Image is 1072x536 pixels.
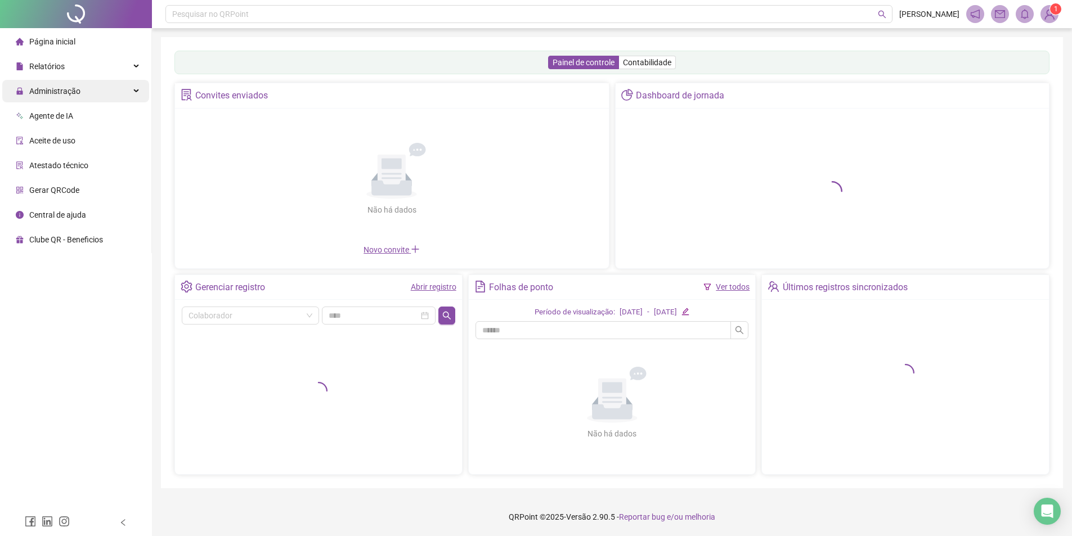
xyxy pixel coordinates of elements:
span: Central de ajuda [29,210,86,219]
div: Folhas de ponto [489,278,553,297]
span: [PERSON_NAME] [899,8,959,20]
a: Ver todos [716,282,750,291]
span: qrcode [16,186,24,194]
span: file-text [474,281,486,292]
span: Página inicial [29,37,75,46]
div: Não há dados [340,204,443,216]
span: filter [703,283,711,291]
div: Período de visualização: [535,307,615,318]
span: Atestado técnico [29,161,88,170]
span: instagram [59,516,70,527]
span: pie-chart [621,89,633,101]
div: Convites enviados [195,86,268,105]
span: Aceite de uso [29,136,75,145]
span: bell [1020,9,1030,19]
span: Versão [566,512,591,521]
span: solution [181,89,192,101]
span: edit [681,308,689,315]
span: info-circle [16,211,24,219]
span: Reportar bug e/ou melhoria [619,512,715,521]
a: Abrir registro [411,282,456,291]
span: loading [310,382,328,400]
div: [DATE] [620,307,643,318]
span: mail [995,9,1005,19]
span: setting [181,281,192,292]
span: Administração [29,87,80,96]
span: Agente de IA [29,111,73,120]
span: audit [16,137,24,145]
span: lock [16,87,24,95]
span: 1 [1054,5,1058,13]
span: Clube QR - Beneficios [29,235,103,244]
span: home [16,38,24,46]
span: left [119,519,127,526]
span: search [442,311,451,320]
span: Novo convite [364,245,420,254]
span: notification [970,9,980,19]
span: linkedin [42,516,53,527]
img: 82424 [1041,6,1058,22]
span: gift [16,236,24,244]
div: Dashboard de jornada [636,86,724,105]
span: Gerar QRCode [29,186,79,195]
div: Últimos registros sincronizados [783,278,908,297]
div: Gerenciar registro [195,278,265,297]
span: solution [16,161,24,169]
div: Open Intercom Messenger [1034,498,1061,525]
div: - [647,307,649,318]
span: file [16,62,24,70]
span: loading [896,364,914,382]
div: [DATE] [654,307,677,318]
span: loading [822,181,842,201]
span: plus [411,245,420,254]
span: Painel de controle [553,58,615,67]
span: facebook [25,516,36,527]
sup: Atualize o seu contato no menu Meus Dados [1050,3,1061,15]
div: Não há dados [560,427,664,440]
span: Contabilidade [623,58,671,67]
span: team [768,281,779,292]
span: Relatórios [29,62,65,71]
span: search [878,10,886,19]
span: search [735,326,744,335]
